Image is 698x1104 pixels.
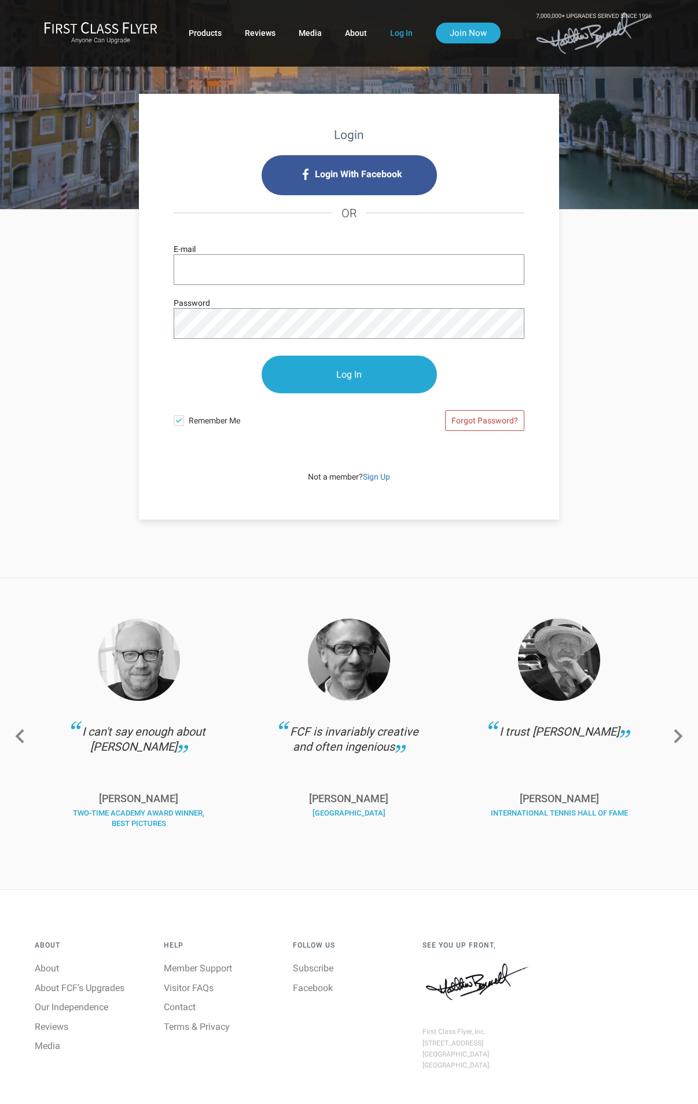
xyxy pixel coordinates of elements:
p: [PERSON_NAME] [68,794,209,804]
span: Remember Me [189,410,349,427]
div: I trust [PERSON_NAME] [489,724,630,782]
span: Login With Facebook [315,165,402,184]
label: Password [174,297,210,309]
a: Next slide [669,725,688,754]
h4: About [35,942,146,949]
a: Media [299,23,322,43]
a: Visitor FAQs [164,982,214,993]
div: FCF is invariably creative and often ingenious [278,724,419,782]
a: Sign Up [363,472,390,481]
i: Login with Facebook [262,155,437,195]
h4: OR [174,195,524,231]
a: Log In [390,23,413,43]
h4: See You Up Front, [423,942,534,949]
a: Terms & Privacy [164,1021,230,1032]
a: First Class FlyerAnyone Can Upgrade [44,21,157,45]
a: About [35,963,59,974]
a: Contact [164,1001,196,1012]
a: Reviews [35,1021,68,1032]
div: Two-Time Academy Award Winner, Best Pictures [68,808,209,838]
label: E-mail [174,243,196,255]
a: About [345,23,367,43]
div: [STREET_ADDRESS] [GEOGRAPHIC_DATA] [GEOGRAPHIC_DATA] [423,1038,534,1072]
a: Previous slide [10,725,29,754]
p: [PERSON_NAME] [489,794,630,804]
a: Media [35,1040,60,1051]
span: Not a member? [308,472,390,481]
a: Our Independence [35,1001,108,1012]
small: Anyone Can Upgrade [44,36,157,45]
a: Reviews [245,23,275,43]
div: [GEOGRAPHIC_DATA] [278,808,419,827]
a: Products [189,23,222,43]
a: Member Support [164,963,232,974]
a: About FCF’s Upgrades [35,982,124,993]
input: Log In [262,356,437,393]
a: Forgot Password? [445,410,524,431]
h4: Follow Us [293,942,405,949]
a: Join Now [436,23,501,43]
img: Matthew J. Bennett [423,961,534,1003]
div: International Tennis Hall of Fame [489,808,630,827]
a: Facebook [293,982,333,993]
div: First Class Flyer, Inc. [423,1026,534,1037]
img: Collins.png [518,619,600,701]
div: I can't say enough about [PERSON_NAME] [68,724,209,782]
a: Subscribe [293,963,333,974]
strong: Login [334,128,364,142]
img: Thomas.png [308,619,390,701]
img: First Class Flyer [44,21,157,34]
img: Haggis-v2.png [98,619,180,701]
h4: Help [164,942,275,949]
p: [PERSON_NAME] [278,794,419,804]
